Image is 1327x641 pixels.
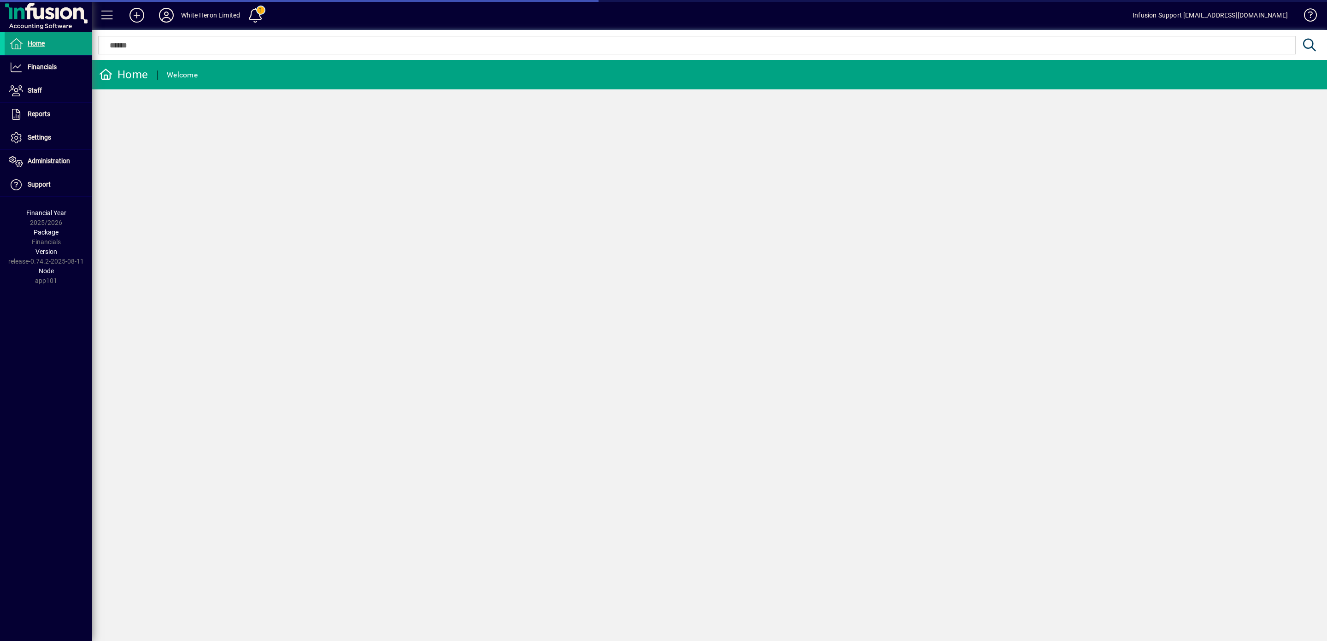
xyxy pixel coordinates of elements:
[26,209,66,217] span: Financial Year
[1297,2,1315,32] a: Knowledge Base
[28,87,42,94] span: Staff
[167,68,198,82] div: Welcome
[28,110,50,118] span: Reports
[5,79,92,102] a: Staff
[28,157,70,165] span: Administration
[39,267,54,275] span: Node
[1133,8,1288,23] div: Infusion Support [EMAIL_ADDRESS][DOMAIN_NAME]
[181,8,240,23] div: White Heron Limited
[5,126,92,149] a: Settings
[5,150,92,173] a: Administration
[28,63,57,71] span: Financials
[28,181,51,188] span: Support
[28,134,51,141] span: Settings
[34,229,59,236] span: Package
[5,56,92,79] a: Financials
[152,7,181,24] button: Profile
[5,173,92,196] a: Support
[99,67,148,82] div: Home
[28,40,45,47] span: Home
[35,248,57,255] span: Version
[122,7,152,24] button: Add
[5,103,92,126] a: Reports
